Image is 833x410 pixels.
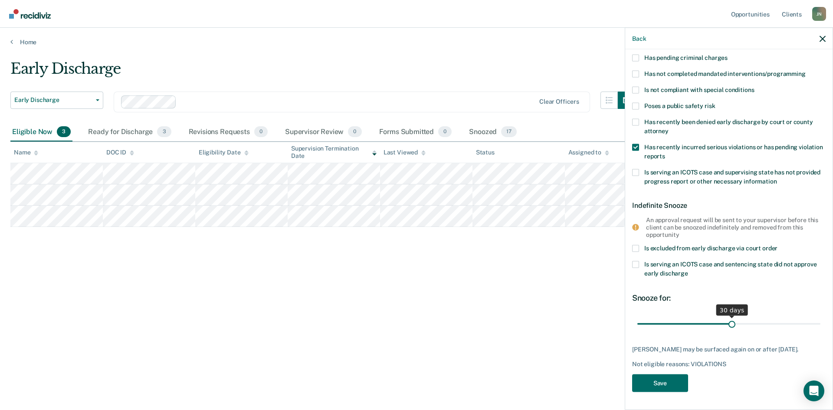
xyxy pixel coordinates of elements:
[646,216,819,238] div: An approval request will be sent to your supervisor before this client can be snoozed indefinitel...
[644,102,715,109] span: Poses a public safety risk
[812,7,826,21] div: J N
[632,194,826,216] div: Indefinite Snooze
[716,305,748,316] div: 30 days
[10,60,635,85] div: Early Discharge
[644,261,817,277] span: Is serving an ICOTS case and sentencing state did not approve early discharge
[14,96,92,104] span: Early Discharge
[476,149,495,156] div: Status
[644,54,728,61] span: Has pending criminal charges
[644,70,806,77] span: Has not completed mandated interventions/programming
[539,98,579,105] div: Clear officers
[632,374,688,392] button: Save
[632,293,826,303] div: Snooze for:
[568,149,609,156] div: Assigned to
[644,245,777,252] span: Is excluded from early discharge via court order
[10,123,72,142] div: Eligible Now
[86,123,173,142] div: Ready for Discharge
[14,149,38,156] div: Name
[10,38,823,46] a: Home
[187,123,269,142] div: Revisions Requests
[501,126,517,138] span: 17
[632,35,646,42] button: Back
[812,7,826,21] button: Profile dropdown button
[644,168,820,184] span: Is serving an ICOTS case and supervising state has not provided progress report or other necessar...
[644,143,823,159] span: Has recently incurred serious violations or has pending violation reports
[199,149,249,156] div: Eligibility Date
[467,123,518,142] div: Snoozed
[377,123,454,142] div: Forms Submitted
[644,86,754,93] span: Is not compliant with special conditions
[644,118,813,134] span: Has recently been denied early discharge by court or county attorney
[348,126,361,138] span: 0
[291,145,377,160] div: Supervision Termination Date
[384,149,426,156] div: Last Viewed
[157,126,171,138] span: 3
[438,126,452,138] span: 0
[9,9,51,19] img: Recidiviz
[106,149,134,156] div: DOC ID
[632,345,826,353] div: [PERSON_NAME] may be surfaced again on or after [DATE].
[803,380,824,401] div: Open Intercom Messenger
[283,123,364,142] div: Supervisor Review
[632,360,826,367] div: Not eligible reasons: VIOLATIONS
[57,126,71,138] span: 3
[254,126,268,138] span: 0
